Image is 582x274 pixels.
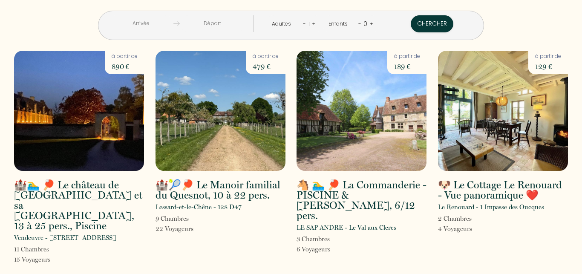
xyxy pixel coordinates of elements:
[394,52,420,61] p: à partir de
[438,224,472,234] p: 4 Voyageur
[394,61,420,72] p: 189 €
[191,225,193,233] span: s
[438,213,472,224] p: 2 Chambre
[535,61,561,72] p: 129 €
[328,245,330,253] span: s
[369,20,373,28] a: +
[14,244,50,254] p: 11 Chambre
[535,52,561,61] p: à partir de
[156,213,193,224] p: 9 Chambre
[156,51,285,171] img: rental-image
[14,51,144,171] img: rental-image
[297,244,330,254] p: 6 Voyageur
[253,61,279,72] p: 479 €
[272,20,294,28] div: Adultes
[358,20,361,28] a: -
[112,61,138,72] p: 890 €
[14,180,144,231] h2: 🏰🏊‍♂️ 🏓 Le château de [GEOGRAPHIC_DATA] et sa [GEOGRAPHIC_DATA], 13 à 25 pers., Piscine
[361,17,369,31] div: 0
[303,20,306,28] a: -
[156,180,285,200] h2: 🏰🎾🏓 Le Manoir familial du Quesnot, 10 à 22 pers.
[312,20,316,28] a: +
[108,15,173,32] input: Arrivée
[180,15,245,32] input: Départ
[297,180,426,221] h2: 🐴 🏊‍♂️ 🏓 La Commanderie - PISCINE & [PERSON_NAME], 6/12 pers.
[438,202,544,212] p: Le Renouard - 1 Impasse des Oucques
[438,51,568,171] img: rental-image
[438,180,568,200] h2: 🐶 Le Cottage Le Renouard - Vue panoramique ❤️
[297,51,426,171] img: rental-image
[186,215,189,222] span: s
[470,225,472,233] span: s
[327,235,330,243] span: s
[14,233,116,243] p: Vendeuvre - [STREET_ADDRESS]
[328,20,351,28] div: Enfants
[112,52,138,61] p: à partir de
[156,202,242,212] p: Lessard-et-le-Chêne - 128 D47
[253,52,279,61] p: à partir de
[48,256,50,263] span: s
[14,254,50,265] p: 15 Voyageur
[156,224,193,234] p: 22 Voyageur
[411,15,453,32] button: Chercher
[173,20,180,27] img: guests
[297,222,396,233] p: LE SAP ANDRE - Le Val aux Clercs
[469,215,472,222] span: s
[306,17,312,31] div: 1
[297,234,330,244] p: 3 Chambre
[46,245,49,253] span: s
